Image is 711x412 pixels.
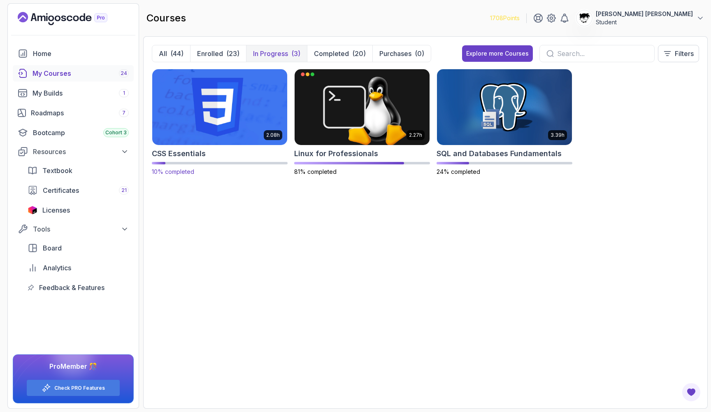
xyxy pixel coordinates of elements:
[33,128,129,138] div: Bootcamp
[13,85,134,101] a: builds
[23,202,134,218] a: licenses
[105,129,127,136] span: Cohort 3
[23,260,134,276] a: analytics
[681,382,701,402] button: Open Feedback Button
[658,45,699,62] button: Filters
[291,49,300,59] div: (3)
[266,132,280,138] p: 2.08h
[352,49,366,59] div: (20)
[437,69,572,176] a: SQL and Databases Fundamentals card3.39hSQL and Databases Fundamentals24% completed
[379,49,411,59] p: Purchases
[294,148,378,159] h2: Linux for Professionals
[152,168,194,175] span: 10% completed
[294,69,430,176] a: Linux for Professionals card2.27hLinux for Professionals81% completed
[13,45,134,62] a: home
[576,10,592,26] img: user profile image
[121,70,127,77] span: 24
[372,45,431,62] button: Purchases(0)
[13,105,134,121] a: roadmaps
[33,68,129,78] div: My Courses
[149,67,290,147] img: CSS Essentials card
[490,14,520,22] p: 1708 Points
[152,45,190,62] button: All(44)
[197,49,223,59] p: Enrolled
[23,279,134,296] a: feedback
[675,49,694,59] p: Filters
[42,205,70,215] span: Licenses
[190,45,246,62] button: Enrolled(23)
[122,110,125,116] span: 7
[23,182,134,199] a: certificates
[33,88,129,98] div: My Builds
[121,187,127,194] span: 21
[437,69,572,145] img: SQL and Databases Fundamentals card
[437,168,480,175] span: 24% completed
[33,224,129,234] div: Tools
[28,206,37,214] img: jetbrains icon
[13,65,134,82] a: courses
[152,148,206,159] h2: CSS Essentials
[462,45,533,62] button: Explore more Courses
[466,49,529,58] div: Explore more Courses
[33,147,129,157] div: Resources
[437,148,562,159] h2: SQL and Databases Fundamentals
[596,10,693,18] p: [PERSON_NAME] [PERSON_NAME]
[246,45,307,62] button: In Progress(3)
[295,69,430,145] img: Linux for Professionals card
[159,49,167,59] p: All
[13,222,134,236] button: Tools
[152,69,288,176] a: CSS Essentials card2.08hCSS Essentials10% completed
[26,379,120,396] button: Check PRO Features
[13,144,134,159] button: Resources
[13,124,134,141] a: bootcamp
[576,10,704,26] button: user profile image[PERSON_NAME] [PERSON_NAME]Student
[18,12,126,25] a: Landing page
[23,240,134,256] a: board
[43,263,71,273] span: Analytics
[409,132,422,138] p: 2.27h
[557,49,648,59] input: Search...
[253,49,288,59] p: In Progress
[415,49,424,59] div: (0)
[123,90,125,96] span: 1
[42,166,72,176] span: Textbook
[551,132,565,138] p: 3.39h
[54,385,105,391] a: Check PRO Features
[170,49,184,59] div: (44)
[146,12,186,25] h2: courses
[23,162,134,179] a: textbook
[307,45,372,62] button: Completed(20)
[294,168,337,175] span: 81% completed
[43,243,62,253] span: Board
[39,283,105,293] span: Feedback & Features
[31,108,129,118] div: Roadmaps
[226,49,239,59] div: (23)
[596,18,693,26] p: Student
[33,49,129,59] div: Home
[43,185,79,195] span: Certificates
[314,49,349,59] p: Completed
